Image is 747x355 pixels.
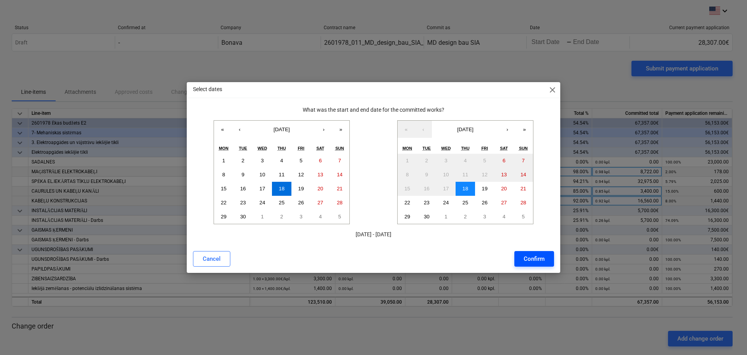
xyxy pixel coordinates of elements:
[463,172,468,177] abbr: September 11, 2025
[494,196,514,210] button: September 27, 2025
[514,154,533,168] button: September 7, 2025
[330,154,349,168] button: September 7, 2025
[291,182,311,196] button: September 19, 2025
[233,182,253,196] button: September 16, 2025
[330,196,349,210] button: September 28, 2025
[406,158,409,163] abbr: September 1, 2025
[514,210,533,224] button: October 5, 2025
[522,214,524,220] abbr: October 5, 2025
[272,182,291,196] button: September 18, 2025
[272,210,291,224] button: October 2, 2025
[456,196,475,210] button: September 25, 2025
[300,158,302,163] abbr: September 5, 2025
[317,200,323,206] abbr: September 27, 2025
[456,210,475,224] button: October 2, 2025
[503,158,505,163] abbr: September 6, 2025
[214,182,233,196] button: September 15, 2025
[261,158,264,163] abbr: September 3, 2025
[240,200,246,206] abbr: September 23, 2025
[398,182,417,196] button: September 15, 2025
[253,182,272,196] button: September 17, 2025
[332,121,349,138] button: »
[398,210,417,224] button: September 29, 2025
[242,158,244,163] abbr: September 2, 2025
[280,214,283,220] abbr: October 2, 2025
[398,121,415,138] button: «
[494,210,514,224] button: October 4, 2025
[222,158,225,163] abbr: September 1, 2025
[248,121,315,138] button: [DATE]
[233,168,253,182] button: September 9, 2025
[398,154,417,168] button: September 1, 2025
[404,186,410,192] abbr: September 15, 2025
[501,186,507,192] abbr: September 20, 2025
[337,172,343,177] abbr: September 14, 2025
[443,186,449,192] abbr: September 17, 2025
[436,154,456,168] button: September 3, 2025
[425,158,428,163] abbr: September 2, 2025
[425,172,428,177] abbr: September 9, 2025
[291,210,311,224] button: October 3, 2025
[436,210,456,224] button: October 1, 2025
[233,210,253,224] button: September 30, 2025
[475,182,494,196] button: September 19, 2025
[417,196,437,210] button: September 23, 2025
[501,200,507,206] abbr: September 27, 2025
[514,251,554,267] button: Confirm
[398,196,417,210] button: September 22, 2025
[482,186,487,192] abbr: September 19, 2025
[214,196,233,210] button: September 22, 2025
[298,172,304,177] abbr: September 12, 2025
[522,158,524,163] abbr: September 7, 2025
[193,251,230,267] button: Cancel
[456,182,475,196] button: September 18, 2025
[432,121,499,138] button: [DATE]
[272,196,291,210] button: September 25, 2025
[316,146,324,151] abbr: Saturday
[253,168,272,182] button: September 10, 2025
[240,186,246,192] abbr: September 16, 2025
[499,121,516,138] button: ›
[233,154,253,168] button: September 2, 2025
[461,146,470,151] abbr: Thursday
[311,196,330,210] button: September 27, 2025
[315,121,332,138] button: ›
[193,230,554,239] p: [DATE] - [DATE]
[338,158,341,163] abbr: September 7, 2025
[475,210,494,224] button: October 3, 2025
[214,121,231,138] button: «
[417,210,437,224] button: September 30, 2025
[203,254,221,264] div: Cancel
[417,154,437,168] button: September 2, 2025
[404,214,410,220] abbr: September 29, 2025
[253,210,272,224] button: October 1, 2025
[330,182,349,196] button: September 21, 2025
[475,168,494,182] button: September 12, 2025
[464,158,466,163] abbr: September 4, 2025
[501,172,507,177] abbr: September 13, 2025
[298,200,304,206] abbr: September 26, 2025
[519,146,528,151] abbr: Sunday
[424,200,430,206] abbr: September 23, 2025
[445,214,447,220] abbr: October 1, 2025
[319,158,322,163] abbr: September 6, 2025
[330,210,349,224] button: October 5, 2025
[475,196,494,210] button: September 26, 2025
[214,154,233,168] button: September 1, 2025
[521,172,526,177] abbr: September 14, 2025
[483,158,486,163] abbr: September 5, 2025
[475,154,494,168] button: September 5, 2025
[406,172,409,177] abbr: September 8, 2025
[260,186,265,192] abbr: September 17, 2025
[503,214,505,220] abbr: October 4, 2025
[424,214,430,220] abbr: September 30, 2025
[548,85,557,95] span: close
[272,168,291,182] button: September 11, 2025
[311,154,330,168] button: September 6, 2025
[337,200,343,206] abbr: September 28, 2025
[298,146,304,151] abbr: Friday
[481,146,488,151] abbr: Friday
[417,168,437,182] button: September 9, 2025
[330,168,349,182] button: September 14, 2025
[274,127,290,132] span: [DATE]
